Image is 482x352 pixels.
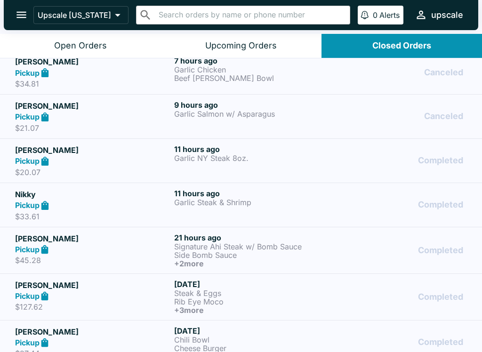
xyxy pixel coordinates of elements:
[174,198,329,207] p: Garlic Steak & Shrimp
[15,338,40,347] strong: Pickup
[174,280,329,289] h6: [DATE]
[15,200,40,210] strong: Pickup
[174,65,329,74] p: Garlic Chicken
[33,6,129,24] button: Upscale [US_STATE]
[15,280,170,291] h5: [PERSON_NAME]
[174,306,329,314] h6: + 3 more
[15,212,170,221] p: $33.61
[205,40,277,51] div: Upcoming Orders
[174,154,329,162] p: Garlic NY Steak 8oz.
[15,144,170,156] h5: [PERSON_NAME]
[174,297,329,306] p: Rib Eye Moco
[174,289,329,297] p: Steak & Eggs
[15,291,40,301] strong: Pickup
[373,10,378,20] p: 0
[411,5,467,25] button: upscale
[15,112,40,121] strong: Pickup
[174,259,329,268] h6: + 2 more
[372,40,431,51] div: Closed Orders
[15,189,170,200] h5: Nikky
[15,168,170,177] p: $20.07
[15,123,170,133] p: $21.07
[379,10,400,20] p: Alerts
[174,189,329,198] h6: 11 hours ago
[174,144,329,154] h6: 11 hours ago
[15,256,170,265] p: $45.28
[431,9,463,21] div: upscale
[174,233,329,242] h6: 21 hours ago
[15,156,40,166] strong: Pickup
[174,56,329,65] h6: 7 hours ago
[15,245,40,254] strong: Pickup
[174,100,329,110] h6: 9 hours ago
[15,233,170,244] h5: [PERSON_NAME]
[15,56,170,67] h5: [PERSON_NAME]
[15,326,170,337] h5: [PERSON_NAME]
[38,10,111,20] p: Upscale [US_STATE]
[54,40,107,51] div: Open Orders
[174,336,329,344] p: Chili Bowl
[15,68,40,78] strong: Pickup
[15,100,170,112] h5: [PERSON_NAME]
[15,79,170,88] p: $34.81
[174,326,329,336] h6: [DATE]
[15,302,170,312] p: $127.62
[174,242,329,251] p: Signature Ahi Steak w/ Bomb Sauce
[174,110,329,118] p: Garlic Salmon w/ Asparagus
[174,74,329,82] p: Beef [PERSON_NAME] Bowl
[9,3,33,27] button: open drawer
[156,8,346,22] input: Search orders by name or phone number
[174,251,329,259] p: Side Bomb Sauce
